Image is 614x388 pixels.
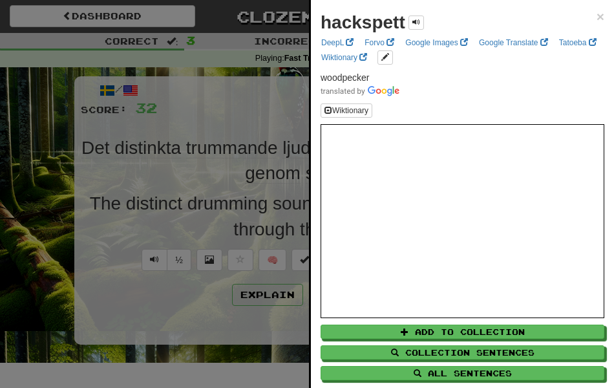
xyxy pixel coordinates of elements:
a: DeepL [317,36,357,50]
a: Forvo [361,36,398,50]
button: Collection Sentences [321,345,604,360]
button: Wiktionary [321,103,372,118]
span: × [597,9,604,24]
img: Color short [321,86,399,96]
button: edit links [377,50,393,65]
a: Tatoeba [555,36,600,50]
span: woodpecker [321,72,370,83]
a: Wiktionary [317,50,371,65]
button: All Sentences [321,366,604,380]
strong: hackspett [321,12,405,32]
button: Add to Collection [321,325,604,339]
a: Google Translate [475,36,552,50]
a: Google Images [401,36,472,50]
button: Close [597,10,604,23]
